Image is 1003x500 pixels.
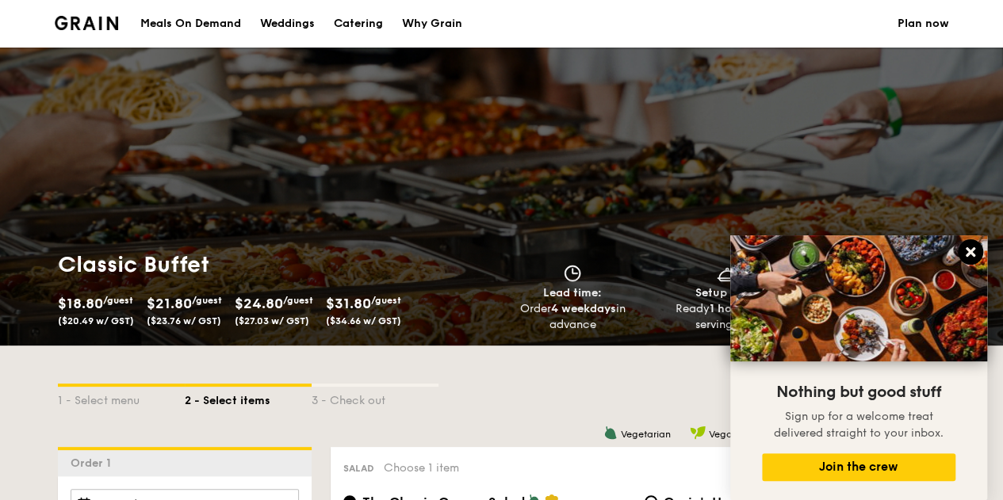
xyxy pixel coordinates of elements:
img: icon-dish.430c3a2e.svg [715,265,739,282]
span: $18.80 [58,295,103,312]
span: Vegan [709,429,738,440]
span: Nothing but good stuff [776,383,941,402]
span: $31.80 [326,295,371,312]
img: icon-vegetarian.fe4039eb.svg [603,426,618,440]
img: icon-vegan.f8ff3823.svg [690,426,706,440]
strong: 4 weekdays [550,302,615,315]
span: $21.80 [147,295,192,312]
span: Setup time: [695,286,759,300]
span: Vegetarian [621,429,671,440]
img: DSC07876-Edit02-Large.jpeg [730,235,987,361]
span: Salad [343,463,374,474]
button: Close [958,239,983,265]
span: Sign up for a welcome treat delivered straight to your inbox. [774,410,944,440]
span: /guest [371,295,401,306]
span: ($20.49 w/ GST) [58,315,134,326]
span: ($23.76 w/ GST) [147,315,221,326]
div: Order in advance [502,301,644,333]
span: /guest [283,295,313,306]
a: Logotype [55,16,119,30]
strong: 1 hour [710,302,744,315]
span: Choose 1 item [384,461,459,475]
span: /guest [103,295,133,306]
span: /guest [192,295,222,306]
div: Ready before serving time [656,301,798,333]
button: Join the crew [762,453,955,481]
img: icon-clock.2db775ea.svg [561,265,584,282]
span: $24.80 [235,295,283,312]
span: ($34.66 w/ GST) [326,315,401,326]
div: 2 - Select items [185,387,312,409]
h1: Classic Buffet [58,250,496,279]
img: Grain [55,16,119,30]
div: 3 - Check out [312,387,438,409]
span: Order 1 [71,456,117,470]
span: Lead time: [543,286,602,300]
span: ($27.03 w/ GST) [235,315,309,326]
div: 1 - Select menu [58,387,185,409]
